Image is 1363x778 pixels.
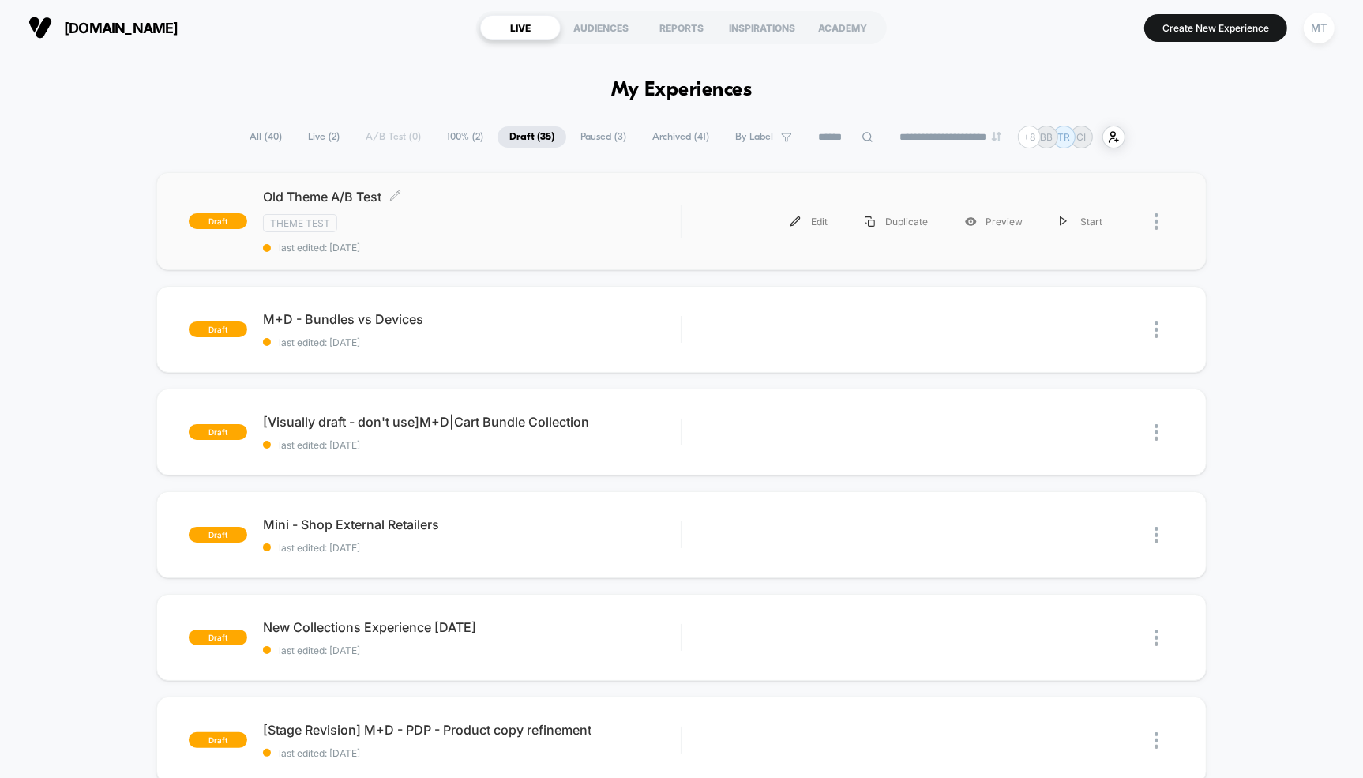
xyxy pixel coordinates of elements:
span: [Stage Revision] M+D - PDP - Product copy refinement [263,722,681,738]
span: last edited: [DATE] [263,336,681,348]
button: MT [1299,12,1339,44]
span: Theme Test [263,214,337,232]
span: draft [189,732,247,748]
div: Preview [947,204,1042,239]
span: last edited: [DATE] [263,747,681,759]
span: Live ( 2 ) [296,126,351,148]
div: + 8 [1018,126,1041,148]
span: Old Theme A/B Test [263,189,681,205]
img: close [1155,424,1158,441]
span: last edited: [DATE] [263,645,681,656]
div: AUDIENCES [561,15,641,40]
span: draft [189,424,247,440]
img: close [1155,630,1158,646]
img: close [1155,321,1158,338]
span: All ( 40 ) [238,126,294,148]
div: LIVE [480,15,561,40]
span: last edited: [DATE] [263,542,681,554]
div: ACADEMY [802,15,883,40]
img: close [1155,732,1158,749]
img: menu [865,216,875,227]
button: [DOMAIN_NAME] [24,15,183,40]
p: CI [1077,131,1087,143]
div: Duplicate [847,204,947,239]
div: INSPIRATIONS [722,15,802,40]
span: draft [189,527,247,543]
div: Start [1042,204,1121,239]
p: TR [1058,131,1071,143]
img: menu [1060,216,1068,227]
img: end [992,132,1001,141]
span: Paused ( 3 ) [569,126,638,148]
span: last edited: [DATE] [263,439,681,451]
span: New Collections Experience [DATE] [263,619,681,635]
button: Create New Experience [1144,14,1287,42]
span: draft [189,630,247,645]
p: BB [1041,131,1053,143]
h1: My Experiences [611,79,753,102]
span: Archived ( 41 ) [640,126,721,148]
div: Edit [772,204,847,239]
img: menu [790,216,801,227]
div: REPORTS [641,15,722,40]
span: Mini - Shop External Retailers [263,517,681,532]
img: Visually logo [28,16,52,39]
span: draft [189,213,247,229]
span: M+D - Bundles vs Devices [263,311,681,327]
span: 100% ( 2 ) [435,126,495,148]
span: last edited: [DATE] [263,242,681,254]
span: Draft ( 35 ) [498,126,566,148]
span: draft [189,321,247,337]
span: By Label [735,131,773,143]
div: MT [1304,13,1335,43]
span: [DOMAIN_NAME] [64,20,178,36]
img: close [1155,527,1158,543]
img: close [1155,213,1158,230]
span: [Visually draft - don't use]M+D|Cart Bundle Collection [263,414,681,430]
